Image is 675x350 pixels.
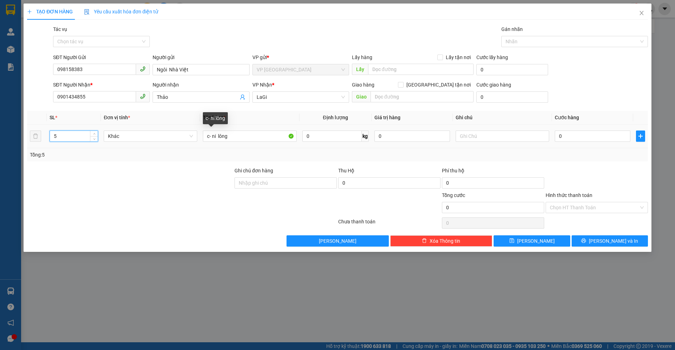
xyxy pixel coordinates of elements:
div: Chưa thanh toán [337,218,441,230]
span: 33 Bác Ái, P Phước Hội, TX Lagi [3,25,33,45]
th: Ghi chú [453,111,552,125]
button: delete [30,131,41,142]
strong: Nhà xe Mỹ Loan [3,3,35,23]
label: Gán nhãn [501,26,523,32]
span: Thu Hộ [338,168,354,173]
span: Giao [352,91,371,102]
span: [PERSON_NAME] [319,237,356,245]
span: Lấy tận nơi [443,53,474,61]
label: Ghi chú đơn hàng [234,168,273,173]
span: SL [50,115,55,120]
input: Cước giao hàng [476,91,548,103]
label: Cước lấy hàng [476,55,508,60]
span: TẠO ĐƠN HÀNG [27,9,73,14]
span: plus [27,9,32,14]
span: delete [422,238,427,244]
div: c- ni lông [203,112,228,124]
input: Dọc đường [371,91,474,102]
span: Decrease Value [90,136,98,141]
span: save [509,238,514,244]
span: Xóa Thông tin [430,237,460,245]
span: up [92,132,96,136]
span: [PERSON_NAME] và In [589,237,638,245]
span: Lấy [352,64,368,75]
input: 0 [374,131,450,142]
span: LaGi [257,92,345,102]
div: Phí thu hộ [442,167,544,177]
span: close [639,10,644,16]
span: Giao hàng [352,82,374,88]
input: Dọc đường [368,64,474,75]
span: user-add [240,94,245,100]
label: Cước giao hàng [476,82,511,88]
span: [GEOGRAPHIC_DATA] tận nơi [404,81,474,89]
span: phone [140,94,146,99]
span: printer [581,238,586,244]
div: Tổng: 5 [30,151,261,159]
input: Ghi Chú [456,131,549,142]
span: Cước hàng [555,115,579,120]
span: Yêu cầu xuất hóa đơn điện tử [84,9,158,14]
span: plus [636,133,645,139]
span: Lấy hàng [352,55,372,60]
div: SĐT Người Gửi [53,53,150,61]
span: Increase Value [90,131,98,136]
input: Cước lấy hàng [476,64,548,75]
input: Ghi chú đơn hàng [234,177,337,189]
div: SĐT Người Nhận [53,81,150,89]
input: VD: Bàn, Ghế [203,131,296,142]
span: [PERSON_NAME] [517,237,555,245]
span: TCA2S3AW [54,12,88,20]
label: Hình thức thanh toán [546,192,592,198]
button: save[PERSON_NAME] [494,235,570,247]
div: Người nhận [153,81,249,89]
span: down [92,137,96,141]
div: Người gửi [153,53,249,61]
span: Định lượng [323,115,348,120]
span: Đơn vị tính [104,115,130,120]
div: VP gửi [252,53,349,61]
button: Close [632,4,651,23]
span: Tổng cước [442,192,465,198]
span: Khác [108,131,193,141]
button: plus [636,131,645,142]
span: kg [362,131,369,142]
span: 0968278298 [3,46,34,52]
span: VP Thủ Đức [257,64,345,75]
button: [PERSON_NAME] [287,235,389,247]
span: phone [140,66,146,72]
span: VP Nhận [252,82,272,88]
span: Giá trị hàng [374,115,400,120]
button: printer[PERSON_NAME] và In [572,235,648,247]
img: icon [84,9,90,15]
button: deleteXóa Thông tin [390,235,493,247]
label: Tác vụ [53,26,67,32]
